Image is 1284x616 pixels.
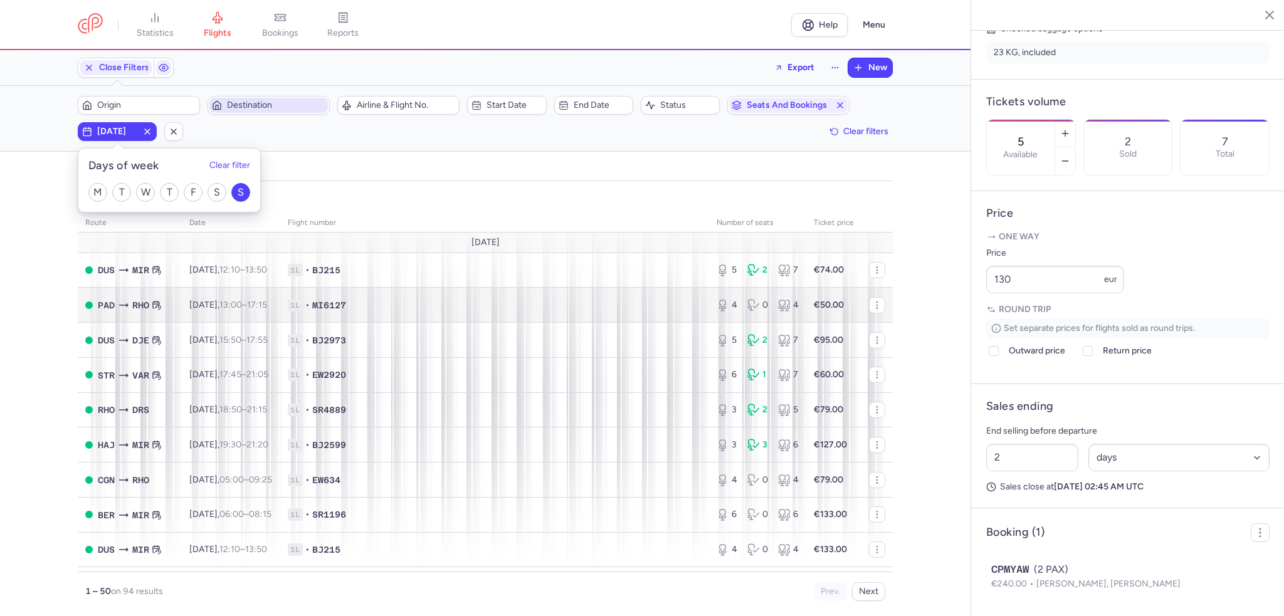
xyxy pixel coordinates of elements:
span: [DATE], [189,264,267,275]
strong: €79.00 [814,404,843,415]
time: 21:05 [246,369,268,380]
div: 7 [778,368,799,381]
a: Help [791,13,848,37]
span: Diagoras, Ródos, Greece [132,473,149,487]
span: 1L [288,474,303,486]
time: 19:30 [219,439,241,450]
strong: €60.00 [814,369,844,380]
button: Clear filters [826,122,893,141]
span: OPEN [85,546,93,553]
button: New [848,58,892,77]
input: Return price [1083,346,1093,356]
span: Diagoras, Ródos, Greece [98,403,115,417]
span: • [305,334,310,347]
span: Varna, Varna, Bulgaria [132,368,149,382]
span: Outward price [1009,343,1065,358]
span: 1L [288,264,303,276]
time: 08:15 [249,509,271,519]
div: 5 [717,334,737,347]
span: reports [327,28,359,39]
input: Outward price [989,346,999,356]
time: 15:50 [219,335,241,345]
span: [DATE] [97,127,137,137]
span: Paderborn/lippstadt, Paderborn, Germany [98,298,115,312]
span: statistics [137,28,174,39]
button: Clear filter [209,161,250,171]
th: Ticket price [806,214,861,232]
time: 21:20 [246,439,268,450]
span: Düsseldorf International Airport, Düsseldorf, Germany [98,333,115,347]
a: flights [186,11,249,39]
span: Berlin Brandenburg Airport, Berlin, Germany [98,508,115,522]
time: 13:50 [245,544,267,555]
span: Habib Bourguiba, Monastir, Tunisia [132,508,149,522]
span: • [305,508,310,521]
span: [DATE], [189,474,272,485]
button: Next [852,582,885,601]
span: – [219,369,268,380]
div: 0 [747,474,768,486]
button: Origin [78,96,200,115]
time: 17:15 [247,300,267,310]
button: Status [641,96,720,115]
time: 05:00 [219,474,244,485]
span: – [219,335,268,345]
time: 17:55 [246,335,268,345]
div: 5 [717,264,737,276]
h5: Days of week [88,159,159,173]
div: 6 [717,508,737,521]
div: 6 [778,508,799,521]
span: on 94 results [111,586,163,597]
div: 3 [717,404,737,416]
strong: €74.00 [814,264,844,275]
time: 18:50 [219,404,242,415]
span: – [219,544,267,555]
button: Menu [855,13,893,37]
span: Düsseldorf International Airport, Düsseldorf, Germany [98,543,115,556]
span: [DATE], [189,335,268,345]
h4: Price [986,206,1270,221]
p: Set separate prices for flights sold as round trips. [986,318,1270,338]
div: 6 [778,439,799,451]
strong: €95.00 [814,335,843,345]
button: End date [554,96,633,115]
span: 1L [288,543,303,556]
button: Export [766,58,823,78]
p: 2 [1125,135,1131,148]
span: €240.00 [991,578,1036,589]
div: 2 [747,404,768,416]
div: 6 [717,368,737,381]
p: One way [986,231,1270,243]
span: eur [1104,274,1117,285]
div: 4 [778,543,799,556]
time: 06:00 [219,509,244,519]
span: BJ215 [312,543,340,556]
span: [DATE], [189,509,271,519]
span: [PERSON_NAME], [PERSON_NAME] [1036,578,1181,589]
span: [DATE], [189,369,268,380]
span: Djerba-Zarzis, Djerba, Tunisia [132,333,149,347]
span: Seats and bookings [747,100,830,110]
p: 7 [1222,135,1228,148]
span: SR1196 [312,508,346,521]
p: Total [1216,149,1234,159]
th: date [182,214,280,232]
span: New [868,63,887,73]
p: Sales close at [986,481,1270,493]
div: 3 [717,439,737,451]
h4: Tickets volume [986,95,1270,109]
span: 1L [288,299,303,311]
div: 0 [747,299,768,311]
th: route [78,214,182,232]
div: 2 [747,334,768,347]
div: 7 [778,334,799,347]
span: Habib Bourguiba, Monastir, Tunisia [132,263,149,277]
span: 1L [288,404,303,416]
span: OPEN [85,511,93,518]
input: ## [986,444,1078,471]
div: 4 [717,474,737,486]
span: Return price [1103,343,1152,358]
span: – [219,300,267,310]
strong: €127.00 [814,439,847,450]
a: CitizenPlane red outlined logo [78,13,103,36]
